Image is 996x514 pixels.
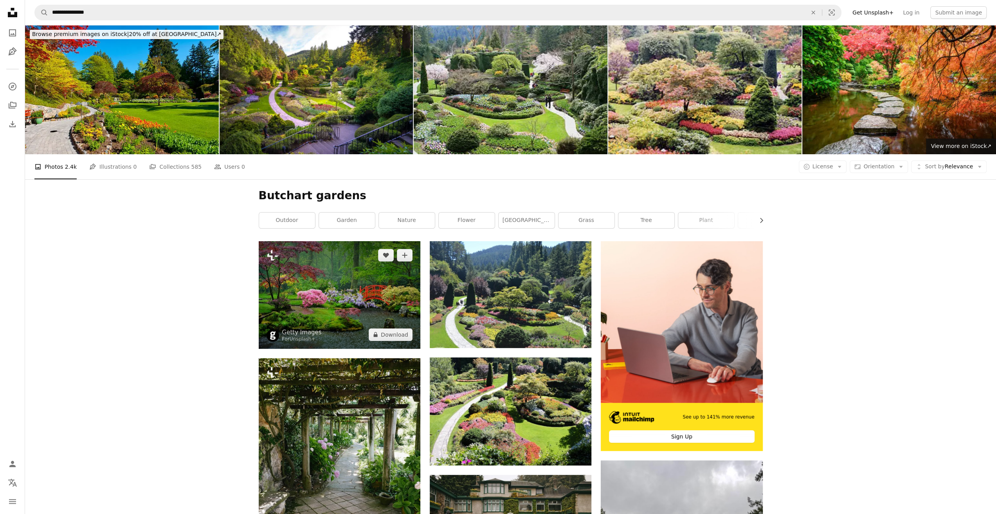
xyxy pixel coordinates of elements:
[925,163,973,171] span: Relevance
[214,154,245,179] a: Users 0
[863,163,894,170] span: Orientation
[32,31,221,37] span: 20% off at [GEOGRAPHIC_DATA] ↗
[319,213,375,228] a: garden
[259,241,420,349] img: Small bridge in Japanese garden in the rain, Park Clingendael, The Hague, Netherlands
[439,213,495,228] a: flower
[5,44,20,60] a: Illustrations
[925,163,944,170] span: Sort by
[754,213,763,228] button: scroll list to the right
[25,25,228,44] a: Browse premium images on iStock|20% off at [GEOGRAPHIC_DATA]↗
[430,357,591,465] img: a garden with many different types of flowers
[5,475,20,491] button: Language
[812,163,833,170] span: License
[5,97,20,113] a: Collections
[149,154,202,179] a: Collections 585
[608,25,802,154] img: Butchart Gardens 2
[5,25,20,41] a: Photos
[848,6,898,19] a: Get Unsplash+
[378,249,394,262] button: Like
[414,25,607,154] img: Beautiful Butchart Gardens Victoria In The Spring
[290,336,315,342] a: Unsplash+
[35,5,48,20] button: Search Unsplash
[259,213,315,228] a: outdoor
[678,213,734,228] a: plant
[926,139,996,154] a: View more on iStock↗
[397,249,412,262] button: Add to Collection
[25,25,219,154] img: Colorful Garden in the Spring - Butchart
[683,414,754,420] span: See up to 141% more revenue
[191,162,202,171] span: 585
[220,25,413,154] img: Sunken garden at Butchart Gardens
[259,462,420,469] a: a stone walkway with a bench and flowers
[805,5,822,20] button: Clear
[379,213,435,228] a: nature
[369,328,412,341] button: Download
[133,162,137,171] span: 0
[930,6,987,19] button: Submit an image
[850,161,908,173] button: Orientation
[5,116,20,132] a: Download History
[822,5,841,20] button: Visual search
[430,241,591,348] img: a lush green park filled with lots of trees and flowers
[241,162,245,171] span: 0
[34,5,841,20] form: Find visuals sitewide
[259,189,763,203] h1: Butchart gardens
[931,143,991,149] span: View more on iStock ↗
[911,161,987,173] button: Sort byRelevance
[499,213,555,228] a: [GEOGRAPHIC_DATA]
[5,79,20,94] a: Explore
[802,25,996,154] img: Japanese Maple in autumn, Butchart Gardens, Victoria, Vancouver Island, BC Canada
[259,291,420,298] a: Small bridge in Japanese garden in the rain, Park Clingendael, The Hague, Netherlands
[601,241,762,451] a: See up to 141% more revenueSign Up
[618,213,674,228] a: tree
[601,241,762,403] img: file-1722962848292-892f2e7827caimage
[609,430,754,443] div: Sign Up
[558,213,614,228] a: grass
[282,336,322,343] div: For
[738,213,794,228] a: bc
[32,31,129,37] span: Browse premium images on iStock |
[799,161,847,173] button: License
[89,154,137,179] a: Illustrations 0
[430,291,591,298] a: a lush green park filled with lots of trees and flowers
[267,329,279,342] img: Go to Getty Images's profile
[609,411,654,424] img: file-1690386555781-336d1949dad1image
[430,408,591,415] a: a garden with many different types of flowers
[5,5,20,22] a: Home — Unsplash
[5,456,20,472] a: Log in / Sign up
[5,494,20,509] button: Menu
[282,328,322,336] a: Getty Images
[898,6,924,19] a: Log in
